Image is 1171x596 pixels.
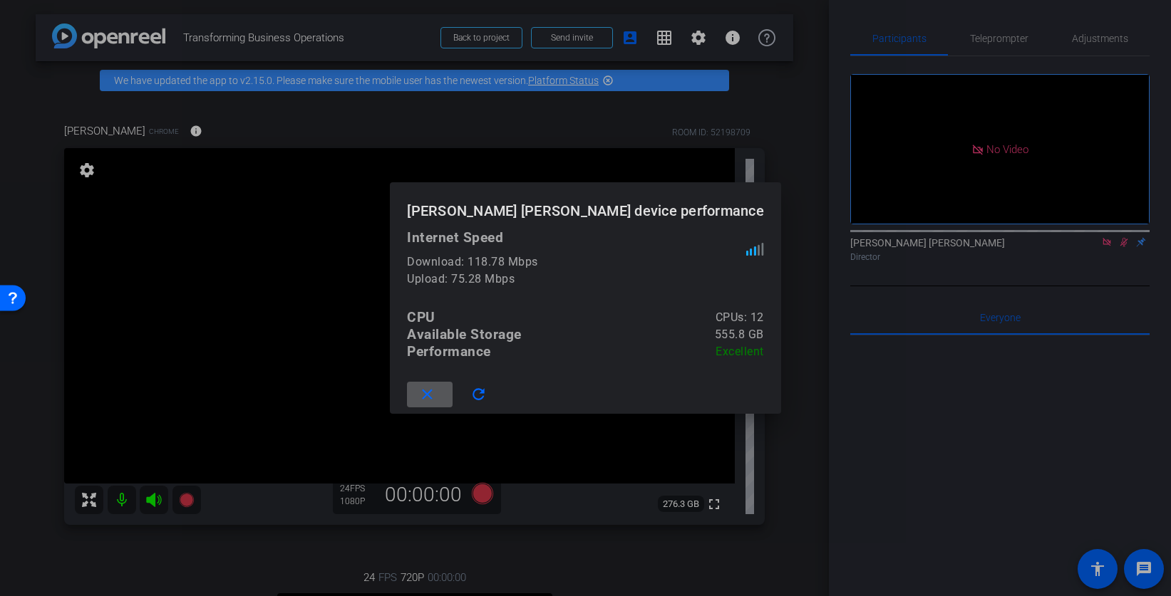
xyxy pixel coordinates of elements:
[407,309,435,326] div: CPU
[407,253,746,271] div: Download: 118.78 Mbps
[716,309,764,326] div: CPUs: 12
[716,343,764,360] div: Excellent
[470,386,488,404] mat-icon: refresh
[407,326,522,343] div: Available Storage
[407,343,491,360] div: Performance
[407,271,746,288] div: Upload: 75.28 Mbps
[715,326,764,343] div: 555.8 GB
[390,182,781,229] h1: [PERSON_NAME] [PERSON_NAME] device performance
[418,386,436,404] mat-icon: close
[407,229,764,246] div: Internet Speed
